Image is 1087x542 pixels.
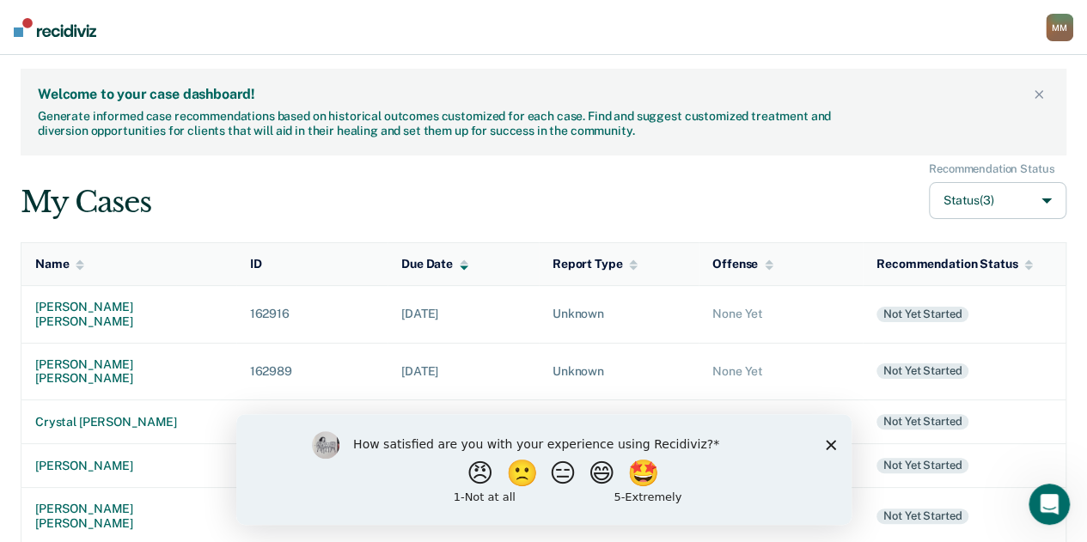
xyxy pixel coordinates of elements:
[712,307,849,321] div: None Yet
[35,300,223,329] div: [PERSON_NAME] [PERSON_NAME]
[14,18,96,37] img: Recidiviz
[35,257,84,271] div: Name
[929,182,1066,219] button: Status(3)
[35,357,223,387] div: [PERSON_NAME] [PERSON_NAME]
[388,400,539,444] td: [DATE]
[236,285,388,343] td: 162916
[35,502,223,531] div: [PERSON_NAME] [PERSON_NAME]
[539,400,699,444] td: Unknown
[876,307,968,322] div: Not yet started
[876,509,968,524] div: Not yet started
[38,86,1029,102] div: Welcome to your case dashboard!
[539,343,699,400] td: Unknown
[401,257,468,271] div: Due Date
[35,415,223,429] div: crystal [PERSON_NAME]
[712,257,773,271] div: Offense
[250,257,262,271] div: ID
[35,459,223,473] div: [PERSON_NAME]
[1046,14,1073,41] div: M M
[929,162,1054,176] div: Recommendation Status
[388,343,539,400] td: [DATE]
[38,109,836,138] div: Generate informed case recommendations based on historical outcomes customized for each case. Fin...
[876,458,968,473] div: Not yet started
[712,364,849,379] div: None Yet
[553,257,638,271] div: Report Type
[876,414,968,429] div: Not yet started
[236,400,388,444] td: 75813
[388,285,539,343] td: [DATE]
[21,185,150,220] div: My Cases
[236,343,388,400] td: 162989
[236,414,852,525] iframe: Survey by Kim from Recidiviz
[539,285,699,343] td: Unknown
[1046,14,1073,41] button: MM
[876,257,1033,271] div: Recommendation Status
[1029,484,1070,525] iframe: Intercom live chat
[876,363,968,379] div: Not yet started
